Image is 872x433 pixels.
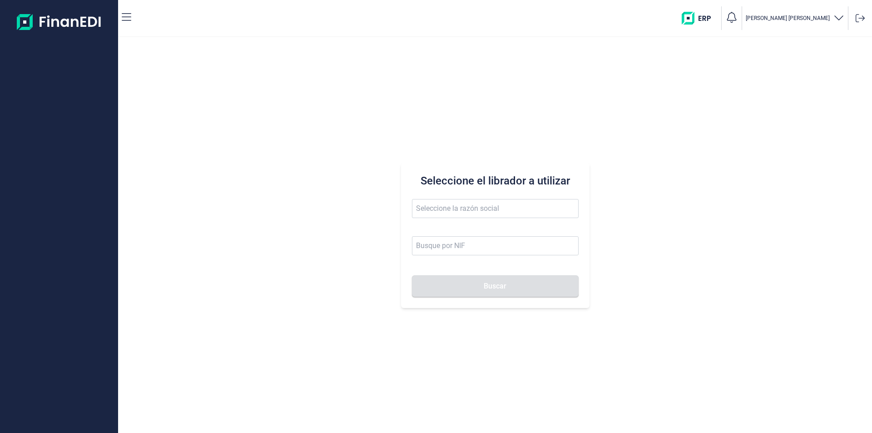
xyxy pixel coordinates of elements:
[17,7,102,36] img: Logo de aplicación
[412,174,579,188] h3: Seleccione el librador a utilizar
[412,236,579,255] input: Busque por NIF
[412,275,579,297] button: Buscar
[746,12,844,25] button: [PERSON_NAME] [PERSON_NAME]
[682,12,718,25] img: erp
[746,15,830,22] p: [PERSON_NAME] [PERSON_NAME]
[412,199,579,218] input: Seleccione la razón social
[484,283,506,289] span: Buscar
